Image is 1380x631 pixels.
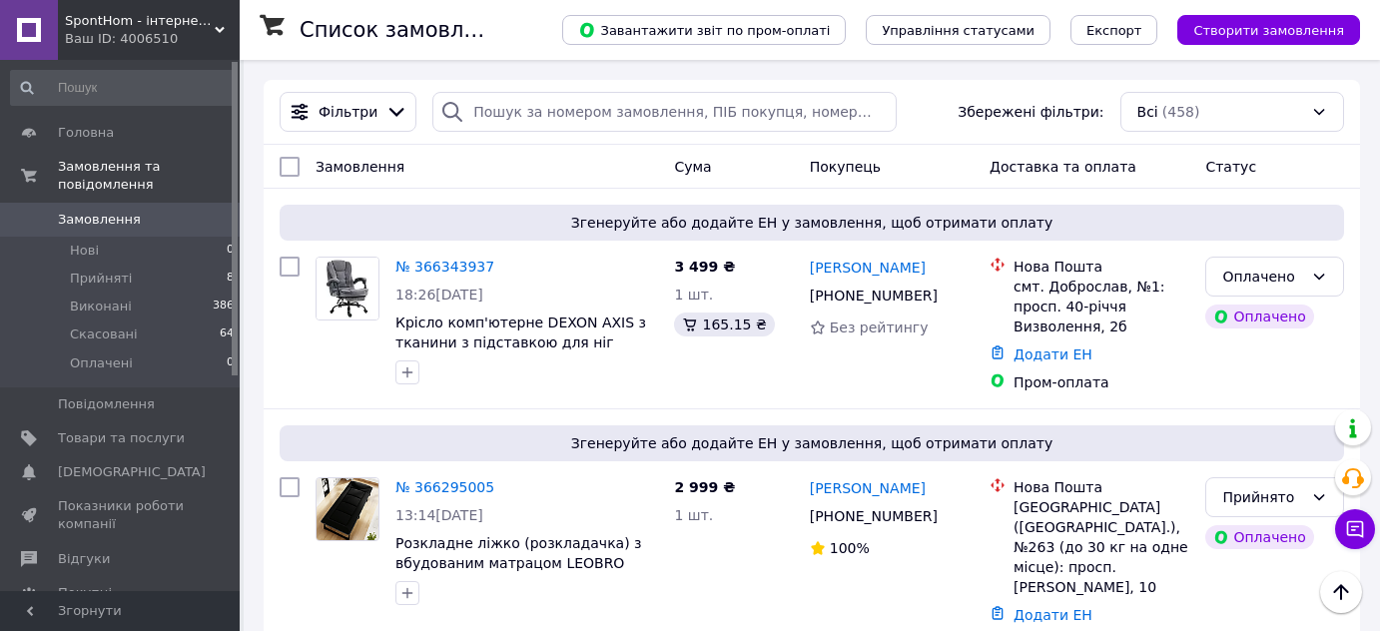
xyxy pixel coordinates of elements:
[288,433,1336,453] span: Згенеруйте або додайте ЕН у замовлення, щоб отримати оплату
[432,92,897,132] input: Пошук за номером замовлення, ПІБ покупця, номером телефону, Email, номером накладної
[220,325,234,343] span: 64
[213,298,234,315] span: 386
[866,15,1050,45] button: Управління статусами
[1014,277,1189,336] div: смт. Доброслав, №1: просп. 40-річчя Визволення, 2б
[317,478,378,540] img: Фото товару
[395,259,494,275] a: № 366343937
[578,21,830,39] span: Завантажити звіт по пром-оплаті
[1014,477,1189,497] div: Нова Пошта
[1205,159,1256,175] span: Статус
[882,23,1035,38] span: Управління статусами
[1014,372,1189,392] div: Пром-оплата
[1014,497,1189,597] div: [GEOGRAPHIC_DATA] ([GEOGRAPHIC_DATA].), №263 (до 30 кг на одне місце): просп. [PERSON_NAME], 10
[1157,21,1360,37] a: Створити замовлення
[58,463,206,481] span: [DEMOGRAPHIC_DATA]
[674,313,774,336] div: 165.15 ₴
[227,270,234,288] span: 8
[674,287,713,303] span: 1 шт.
[1014,257,1189,277] div: Нова Пошта
[319,102,377,122] span: Фільтри
[1177,15,1360,45] button: Створити замовлення
[810,478,926,498] a: [PERSON_NAME]
[70,298,132,315] span: Виконані
[1335,509,1375,549] button: Чат з покупцем
[830,540,870,556] span: 100%
[316,477,379,541] a: Фото товару
[10,70,236,106] input: Пошук
[58,158,240,194] span: Замовлення та повідомлення
[1320,571,1362,613] button: Наверх
[562,15,846,45] button: Завантажити звіт по пром-оплаті
[317,258,378,319] img: Фото товару
[806,502,942,530] div: [PHONE_NUMBER]
[316,159,404,175] span: Замовлення
[58,124,114,142] span: Головна
[1205,305,1313,328] div: Оплачено
[674,159,711,175] span: Cума
[70,242,99,260] span: Нові
[316,257,379,320] a: Фото товару
[810,159,881,175] span: Покупець
[227,354,234,372] span: 0
[1014,346,1092,362] a: Додати ЕН
[58,429,185,447] span: Товари та послуги
[1222,486,1303,508] div: Прийнято
[958,102,1103,122] span: Збережені фільтри:
[990,159,1136,175] span: Доставка та оплата
[227,242,234,260] span: 0
[58,550,110,568] span: Відгуки
[395,535,642,591] a: Розкладне ліжко (розкладачка) з вбудованим матрацом LEOBRO Black (LB-FB-S1-BLK)
[830,319,929,335] span: Без рейтингу
[1162,104,1200,120] span: (458)
[65,12,215,30] span: SpontHom - інтернет магазин для дому та всієї сім'ї
[58,211,141,229] span: Замовлення
[1086,23,1142,38] span: Експорт
[395,507,483,523] span: 13:14[DATE]
[58,497,185,533] span: Показники роботи компанії
[674,259,735,275] span: 3 499 ₴
[70,325,138,343] span: Скасовані
[1222,266,1303,288] div: Оплачено
[1137,102,1158,122] span: Всі
[70,354,133,372] span: Оплачені
[395,315,646,370] a: Крісло комп'ютерне DEXON AXIS з тканини з підставкою для ніг Cірий
[395,287,483,303] span: 18:26[DATE]
[395,479,494,495] a: № 366295005
[1205,525,1313,549] div: Оплачено
[1070,15,1158,45] button: Експорт
[674,507,713,523] span: 1 шт.
[65,30,240,48] div: Ваш ID: 4006510
[806,282,942,310] div: [PHONE_NUMBER]
[1014,607,1092,623] a: Додати ЕН
[58,584,112,602] span: Покупці
[70,270,132,288] span: Прийняті
[288,213,1336,233] span: Згенеруйте або додайте ЕН у замовлення, щоб отримати оплату
[300,18,502,42] h1: Список замовлень
[674,479,735,495] span: 2 999 ₴
[1193,23,1344,38] span: Створити замовлення
[810,258,926,278] a: [PERSON_NAME]
[58,395,155,413] span: Повідомлення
